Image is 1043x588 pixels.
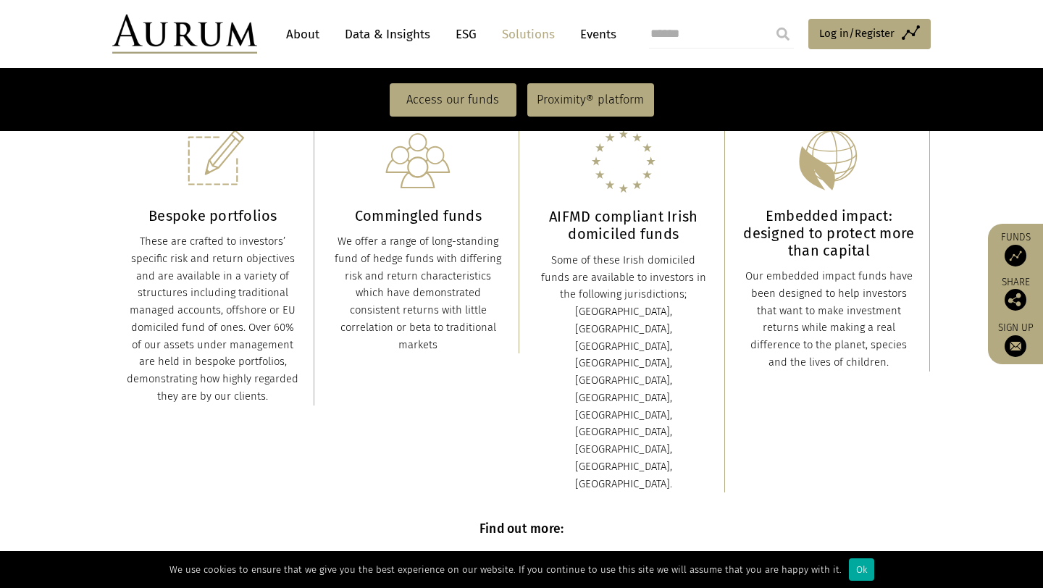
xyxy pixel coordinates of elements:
a: Data & Insights [338,21,437,48]
h6: Find out more: [112,521,931,537]
a: Sign up [995,322,1036,357]
img: Sign up to our newsletter [1005,335,1026,357]
a: Log in/Register [808,19,931,49]
h3: Bespoke portfolios [127,207,299,224]
div: We offer a range of long-standing fund of hedge funds with differing risk and return characterist... [332,233,505,353]
img: Share this post [1005,289,1026,311]
a: ESG [448,21,484,48]
span: Log in/Register [819,25,895,42]
div: Share [995,277,1036,311]
a: Proximity® platform [527,83,654,117]
div: Our embedded impact funds have been designed to help investors that want to make investment retur... [743,268,916,371]
img: Access Funds [1005,245,1026,266]
div: These are crafted to investors’ specific risk and return objectives and are available in a variet... [127,233,299,406]
a: About [279,21,327,48]
div: Some of these Irish domiciled funds are available to investors in the following jurisdictions; [G... [537,252,710,493]
h3: Commingled funds [332,207,505,224]
div: Ok [849,558,874,581]
a: Contact [524,547,602,584]
a: Access our funds [390,83,516,117]
a: Register [441,547,521,584]
input: Submit [768,20,797,49]
img: Aurum [112,14,257,54]
a: Funds [995,231,1036,266]
h3: AIFMD compliant Irish domiciled funds [537,208,710,243]
a: Solutions [495,21,562,48]
h3: Embedded impact: designed to protect more than capital [743,207,916,259]
a: Events [573,21,616,48]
